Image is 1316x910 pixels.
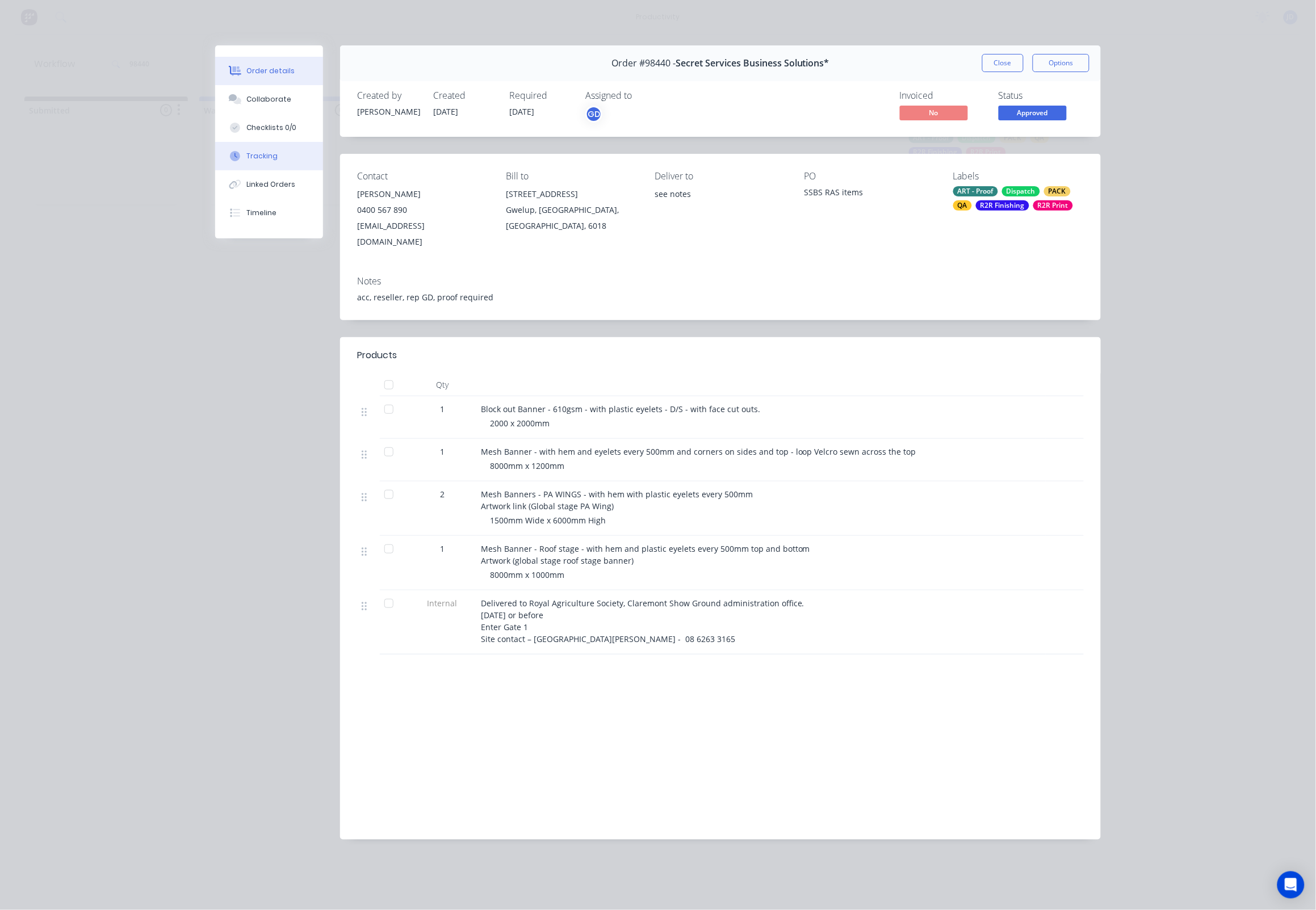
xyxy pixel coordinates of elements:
div: QA [953,200,972,211]
span: Approved [999,106,1067,120]
div: Notes [357,276,1084,287]
div: Invoiced [900,90,985,101]
button: Checklists 0/0 [215,114,323,142]
button: Close [982,54,1024,72]
div: [PERSON_NAME]0400 567 890[EMAIL_ADDRESS][DOMAIN_NAME] [357,186,488,250]
div: Contact [357,171,488,182]
span: 1 [440,403,445,415]
div: 0400 567 890 [357,202,488,218]
div: [STREET_ADDRESS]Gwelup, [GEOGRAPHIC_DATA], [GEOGRAPHIC_DATA], 6018 [506,186,636,234]
div: Products [357,349,397,362]
div: Bill to [506,171,636,182]
div: Status [999,90,1084,101]
div: Linked Orders [247,179,296,190]
div: Created [433,90,496,101]
div: Dispatch [1002,186,1040,196]
span: Secret Services Business Solutions* [676,58,829,69]
span: 1 [440,446,445,458]
div: Qty [408,374,476,396]
div: Deliver to [655,171,786,182]
div: R2R Print [1033,200,1073,211]
span: 1500mm Wide x 6000mm High [490,515,606,526]
button: Options [1033,54,1089,72]
div: SSBS RAS items [804,186,934,202]
span: Delivered to Royal Agriculture Society, Claremont Show Ground administration office. [DATE] or be... [481,598,807,644]
button: Collaborate [215,85,323,114]
span: Mesh Banner - with hem and eyelets every 500mm and corners on sides and top - loop Velcro sewn ac... [481,446,916,457]
div: Gwelup, [GEOGRAPHIC_DATA], [GEOGRAPHIC_DATA], 6018 [506,202,636,234]
div: [EMAIL_ADDRESS][DOMAIN_NAME] [357,218,488,250]
button: Order details [215,57,323,85]
button: Approved [999,106,1067,123]
button: GD [585,106,602,123]
div: see notes [655,186,786,202]
span: 2 [440,488,445,500]
button: Timeline [215,199,323,227]
div: [STREET_ADDRESS] [506,186,636,202]
div: Open Intercom Messenger [1277,871,1305,899]
div: PACK [1044,186,1071,196]
span: 2000 x 2000mm [490,418,550,429]
span: Mesh Banners - PA WINGS - with hem with plastic eyelets every 500mm Artwork link (Global stage PA... [481,489,753,511]
span: Mesh Banner - Roof stage - with hem and plastic eyelets every 500mm top and bottom Artwork (globa... [481,543,810,566]
span: Order #98440 - [611,58,676,69]
button: Tracking [215,142,323,170]
div: see notes [655,186,786,223]
div: Assigned to [585,90,699,101]
div: PO [804,171,934,182]
span: No [900,106,968,120]
span: 1 [440,543,445,555]
button: Linked Orders [215,170,323,199]
div: Labels [953,171,1084,182]
span: Internal [413,597,472,609]
div: [PERSON_NAME] [357,186,488,202]
div: Collaborate [247,94,292,104]
span: [DATE] [509,106,534,117]
span: Block out Banner - 610gsm - with plastic eyelets - D/S - with face cut outs. [481,404,760,414]
div: Required [509,90,572,101]
div: R2R Finishing [976,200,1029,211]
div: Created by [357,90,420,101]
span: 8000mm x 1000mm [490,569,564,580]
div: acc, reseller, rep GD, proof required [357,291,1084,303]
div: Tracking [247,151,278,161]
div: Checklists 0/0 [247,123,297,133]
div: Timeline [247,208,277,218]
div: Order details [247,66,295,76]
span: [DATE] [433,106,458,117]
span: 8000mm x 1200mm [490,460,564,471]
div: [PERSON_NAME] [357,106,420,118]
div: ART - Proof [953,186,998,196]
